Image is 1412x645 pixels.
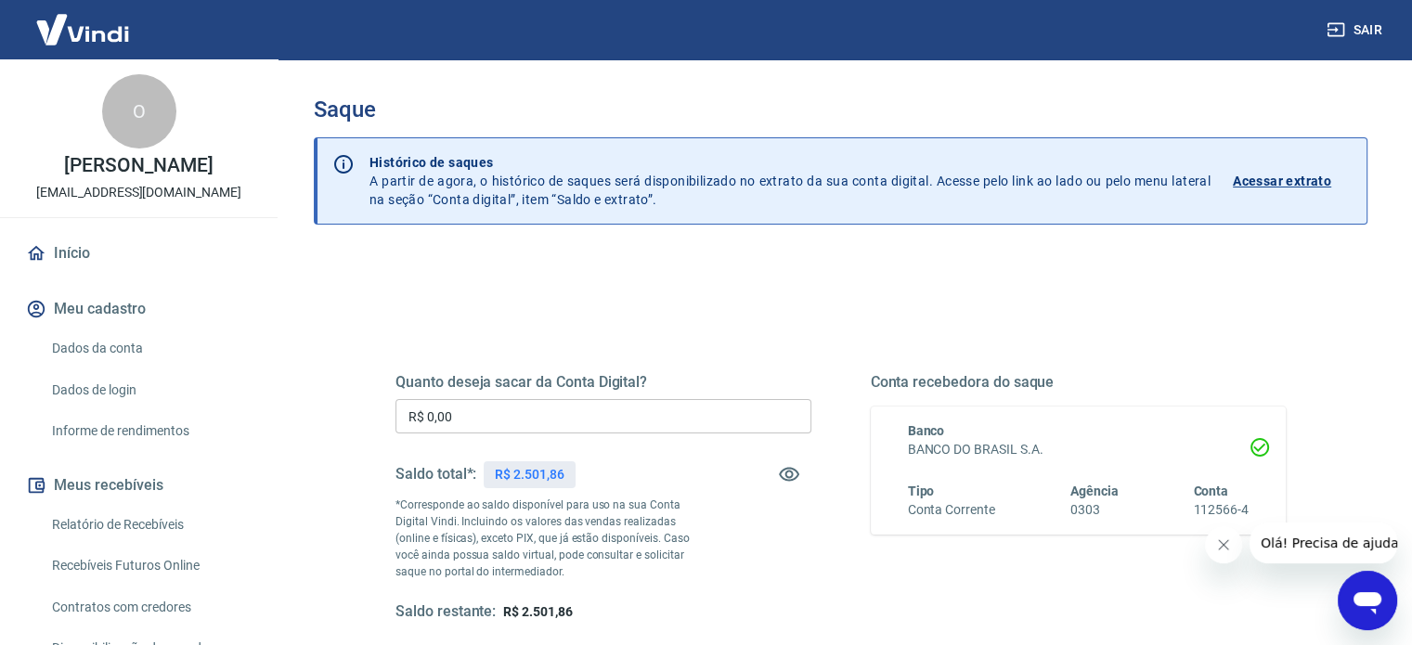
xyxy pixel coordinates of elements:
[1233,153,1352,209] a: Acessar extrato
[314,97,1367,123] h3: Saque
[908,484,935,498] span: Tipo
[1070,484,1119,498] span: Agência
[45,506,255,544] a: Relatório de Recebíveis
[503,604,572,619] span: R$ 2.501,86
[1070,500,1119,520] h6: 0303
[369,153,1211,209] p: A partir de agora, o histórico de saques será disponibilizado no extrato da sua conta digital. Ac...
[871,373,1287,392] h5: Conta recebedora do saque
[1323,13,1390,47] button: Sair
[11,13,156,28] span: Olá! Precisa de ajuda?
[64,156,213,175] p: [PERSON_NAME]
[908,500,995,520] h6: Conta Corrente
[22,465,255,506] button: Meus recebíveis
[1338,571,1397,630] iframe: Botão para abrir a janela de mensagens
[22,289,255,329] button: Meu cadastro
[45,329,255,368] a: Dados da conta
[395,373,811,392] h5: Quanto deseja sacar da Conta Digital?
[102,74,176,148] div: O
[395,465,476,484] h5: Saldo total*:
[22,233,255,274] a: Início
[22,1,143,58] img: Vindi
[1250,522,1397,563] iframe: Mensagem da empresa
[45,547,255,585] a: Recebíveis Futuros Online
[45,412,255,450] a: Informe de rendimentos
[908,440,1250,459] h6: BANCO DO BRASIL S.A.
[395,497,707,580] p: *Corresponde ao saldo disponível para uso na sua Conta Digital Vindi. Incluindo os valores das ve...
[369,153,1211,172] p: Histórico de saques
[908,423,945,438] span: Banco
[1193,484,1228,498] span: Conta
[495,465,564,484] p: R$ 2.501,86
[45,588,255,626] a: Contratos com credores
[1233,172,1331,190] p: Acessar extrato
[1193,500,1249,520] h6: 112566-4
[45,371,255,409] a: Dados de login
[1205,526,1242,563] iframe: Fechar mensagem
[395,602,496,622] h5: Saldo restante:
[36,183,241,202] p: [EMAIL_ADDRESS][DOMAIN_NAME]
